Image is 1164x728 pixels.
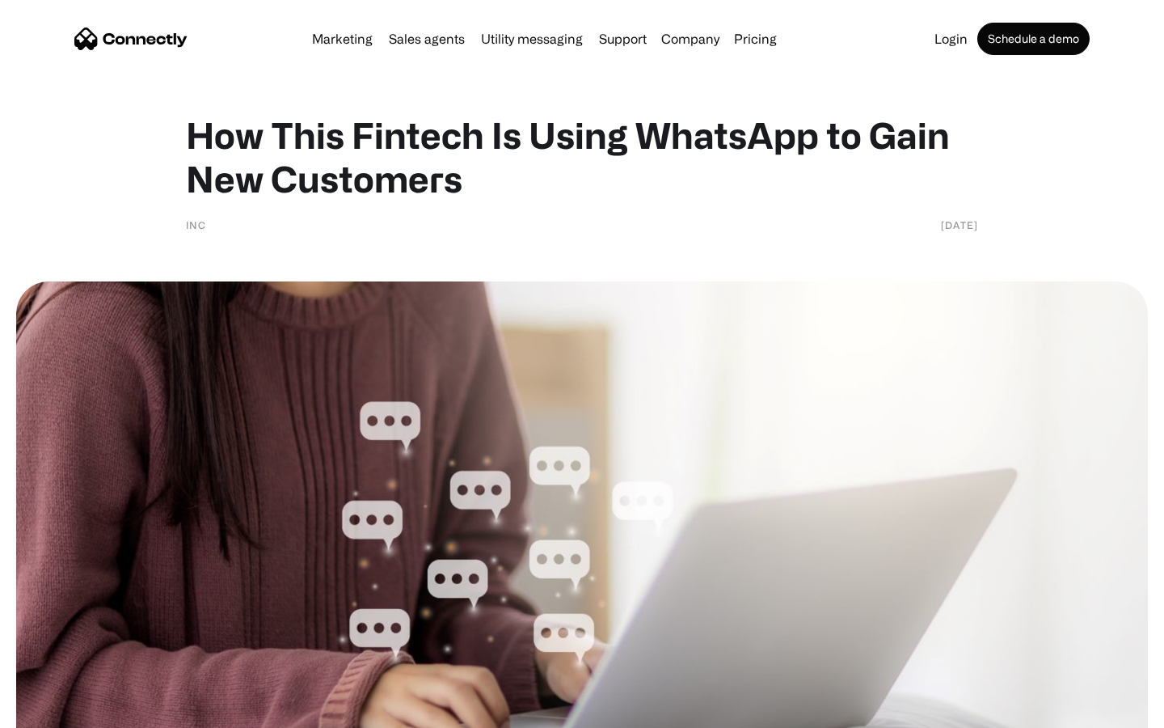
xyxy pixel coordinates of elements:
[382,32,471,45] a: Sales agents
[186,113,978,201] h1: How This Fintech Is Using WhatsApp to Gain New Customers
[977,23,1090,55] a: Schedule a demo
[32,700,97,722] ul: Language list
[306,32,379,45] a: Marketing
[474,32,589,45] a: Utility messaging
[656,28,724,50] div: Company
[727,32,783,45] a: Pricing
[74,27,188,51] a: home
[661,28,719,50] div: Company
[593,32,653,45] a: Support
[16,700,97,722] aside: Language selected: English
[186,217,206,233] div: INC
[928,32,974,45] a: Login
[941,217,978,233] div: [DATE]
